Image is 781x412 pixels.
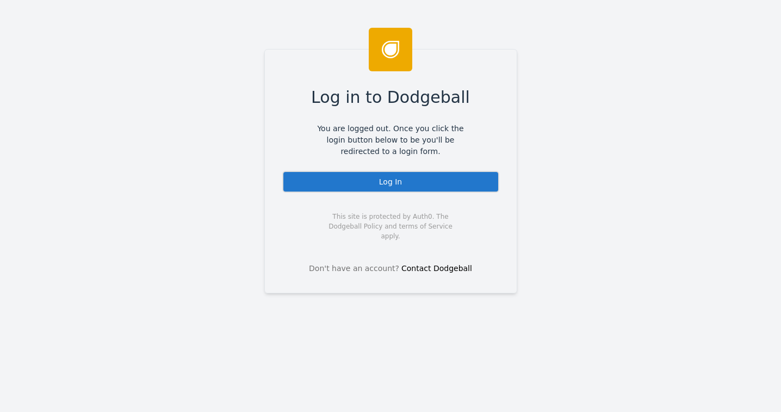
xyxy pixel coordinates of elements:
[401,264,472,273] a: Contact Dodgeball
[311,85,470,109] span: Log in to Dodgeball
[282,171,499,193] div: Log In
[319,212,462,241] span: This site is protected by Auth0. The Dodgeball Policy and terms of Service apply.
[309,263,399,274] span: Don't have an account?
[309,123,472,157] span: You are logged out. Once you click the login button below to be you'll be redirected to a login f...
